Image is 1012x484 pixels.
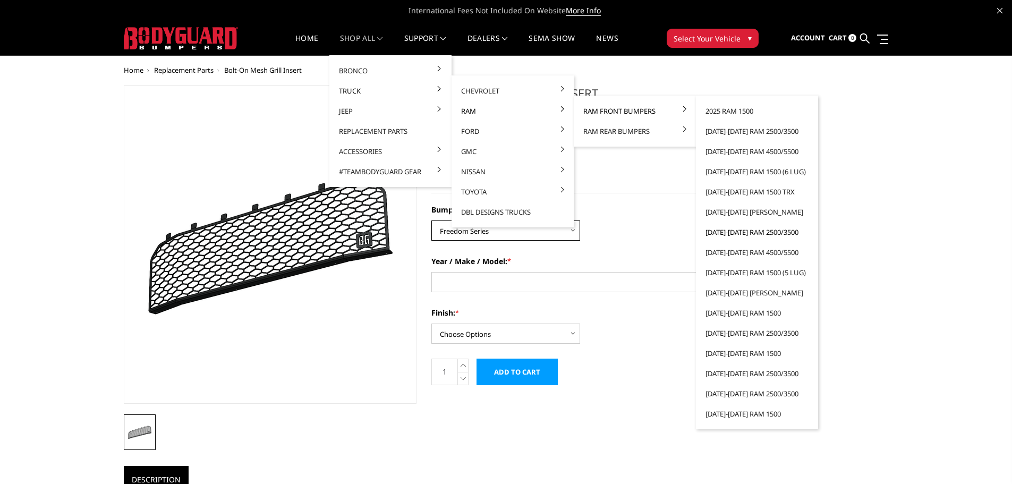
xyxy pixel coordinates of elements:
label: Year / Make / Model: [431,256,725,267]
a: DBL Designs Trucks [456,202,569,222]
label: Bumper Series: [431,204,725,215]
a: Chevrolet [456,81,569,101]
span: Account [791,33,825,43]
span: ▾ [748,32,752,44]
a: Account [791,24,825,53]
a: [DATE]-[DATE] Ram 1500 (6 lug) [700,162,814,182]
a: [DATE]-[DATE] Ram 1500 [700,404,814,424]
a: Toyota [456,182,569,202]
img: BODYGUARD BUMPERS [124,27,238,49]
a: Accessories [334,141,447,162]
a: Ford [456,121,569,141]
a: [DATE]-[DATE] Ram 2500/3500 [700,222,814,242]
a: Jeep [334,101,447,121]
a: Ram Rear Bumpers [578,121,692,141]
a: [DATE]-[DATE] Ram 1500 [700,343,814,363]
button: Select Your Vehicle [667,29,759,48]
a: Ram Front Bumpers [578,101,692,121]
span: Select Your Vehicle [674,33,741,44]
a: Support [404,35,446,55]
a: Cart 0 [829,24,856,53]
a: [DATE]-[DATE] Ram 2500/3500 [700,384,814,404]
input: Add to Cart [477,359,558,385]
span: Bolt-On Mesh Grill Insert [224,65,302,75]
a: Home [295,35,318,55]
a: [DATE]-[DATE] Ram 2500/3500 [700,121,814,141]
a: [DATE]-[DATE] [PERSON_NAME] [700,202,814,222]
a: Replacement Parts [154,65,214,75]
h1: Bolt-On Mesh Grill Insert [431,85,725,109]
a: [DATE]-[DATE] [PERSON_NAME] [700,283,814,303]
a: [DATE]-[DATE] Ram 4500/5500 [700,141,814,162]
a: More Info [566,5,601,16]
a: shop all [340,35,383,55]
span: 0 [848,34,856,42]
a: [DATE]-[DATE] Ram 2500/3500 [700,363,814,384]
a: [DATE]-[DATE] Ram 4500/5500 [700,242,814,262]
iframe: Chat Widget [959,433,1012,484]
a: [DATE]-[DATE] Ram 2500/3500 [700,323,814,343]
label: Finish: [431,307,725,318]
a: Home [124,65,143,75]
a: #TeamBodyguard Gear [334,162,447,182]
a: Bolt-On Mesh Grill Insert [124,85,417,404]
a: Truck [334,81,447,101]
a: [DATE]-[DATE] Ram 1500 (5 lug) [700,262,814,283]
a: Nissan [456,162,569,182]
a: Ram [456,101,569,121]
a: SEMA Show [529,35,575,55]
a: [DATE]-[DATE] Ram 1500 [700,303,814,323]
img: Bolt-On Mesh Grill Insert [127,425,152,440]
a: Bronco [334,61,447,81]
a: GMC [456,141,569,162]
a: News [596,35,618,55]
a: Dealers [467,35,508,55]
span: Cart [829,33,847,43]
a: Replacement Parts [334,121,447,141]
a: [DATE]-[DATE] Ram 1500 TRX [700,182,814,202]
a: 2025 Ram 1500 [700,101,814,121]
